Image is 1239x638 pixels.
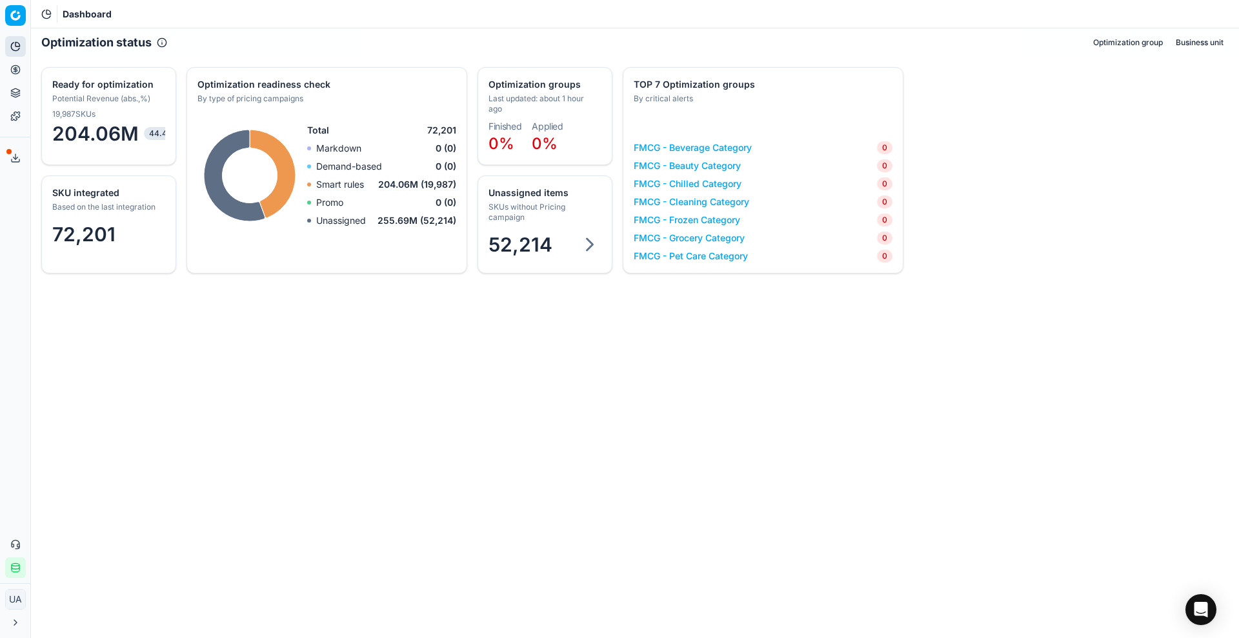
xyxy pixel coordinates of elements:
[634,195,749,208] a: FMCG - Cleaning Category
[378,214,456,227] span: 255.69M (52,214)
[63,8,112,21] nav: breadcrumb
[634,141,752,154] a: FMCG - Beverage Category
[52,109,96,119] span: 19,987 SKUs
[634,214,740,226] a: FMCG - Frozen Category
[144,127,180,140] span: 44.4%
[489,134,514,153] span: 0%
[877,159,892,172] span: 0
[634,232,745,244] a: FMCG - Grocery Category
[489,186,599,199] div: Unassigned items
[1185,594,1216,625] div: Open Intercom Messenger
[634,250,748,263] a: FMCG - Pet Care Category
[52,223,116,246] span: 72,201
[634,94,890,104] div: By critical alerts
[41,34,152,52] h2: Optimization status
[436,142,456,155] span: 0 (0)
[5,589,26,610] button: UA
[197,78,454,91] div: Optimization readiness check
[877,250,892,263] span: 0
[52,78,163,91] div: Ready for optimization
[52,186,163,199] div: SKU integrated
[316,160,382,173] p: Demand-based
[316,142,361,155] p: Markdown
[378,178,456,191] span: 204.06M (19,987)
[316,214,366,227] p: Unassigned
[877,141,892,154] span: 0
[1088,35,1168,50] button: Optimization group
[52,122,165,145] span: 204.06M
[634,177,741,190] a: FMCG - Chilled Category
[52,202,163,212] div: Based on the last integration
[532,134,558,153] span: 0%
[6,590,25,609] span: UA
[634,78,890,91] div: TOP 7 Optimization groups
[436,196,456,209] span: 0 (0)
[489,78,599,91] div: Optimization groups
[197,94,454,104] div: By type of pricing campaigns
[877,177,892,190] span: 0
[489,202,599,223] div: SKUs without Pricing campaign
[532,122,563,131] dt: Applied
[307,124,329,137] span: Total
[489,122,521,131] dt: Finished
[1171,35,1229,50] button: Business unit
[634,159,741,172] a: FMCG - Beauty Category
[52,94,163,104] div: Potential Revenue (abs.,%)
[489,94,599,114] div: Last updated: about 1 hour ago
[877,195,892,208] span: 0
[877,232,892,244] span: 0
[427,124,456,137] span: 72,201
[316,196,343,209] p: Promo
[877,214,892,226] span: 0
[316,178,364,191] p: Smart rules
[436,160,456,173] span: 0 (0)
[63,8,112,21] span: Dashboard
[489,233,552,256] span: 52,214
